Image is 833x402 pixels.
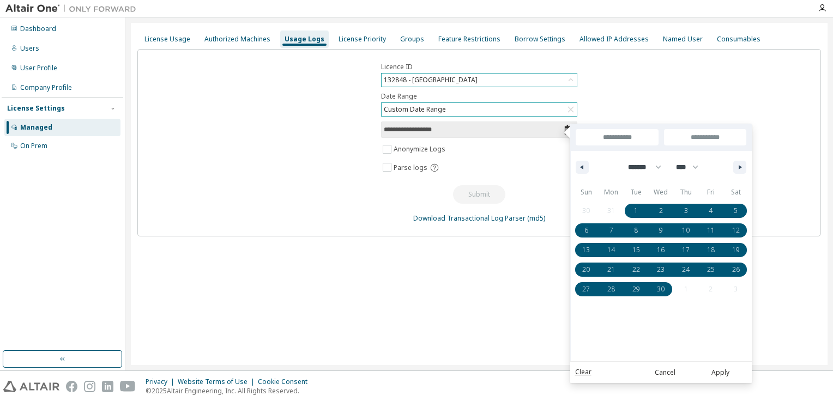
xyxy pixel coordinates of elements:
span: 17 [682,240,690,260]
span: Last Month [570,246,581,274]
span: [DATE] [570,124,581,142]
button: 4 [698,201,723,221]
span: 7 [609,221,613,240]
button: 11 [698,221,723,240]
button: 29 [624,279,649,299]
button: 17 [673,240,698,260]
div: Usage Logs [285,35,324,44]
button: 24 [673,260,698,279]
span: 29 [632,279,640,299]
div: Named User [663,35,703,44]
a: Clear [575,367,591,377]
span: This Month [570,217,581,246]
span: 23 [657,260,665,279]
div: Authorized Machines [204,35,270,44]
span: 22 [632,260,640,279]
span: 14 [607,240,615,260]
div: Allowed IP Addresses [580,35,649,44]
div: Privacy [146,377,178,386]
button: 12 [723,221,749,240]
div: Users [20,44,39,53]
button: 5 [723,201,749,221]
span: 28 [607,279,615,299]
div: Managed [20,123,52,132]
div: License Settings [7,104,65,113]
span: 24 [682,260,690,279]
span: 15 [632,240,640,260]
div: Borrow Settings [515,35,565,44]
div: Cookie Consent [258,377,314,386]
span: Last Week [570,189,581,217]
span: 3 [684,201,688,221]
button: 9 [649,221,674,240]
a: (md5) [527,214,545,223]
button: 1 [624,201,649,221]
button: 26 [723,260,749,279]
button: 28 [599,279,624,299]
span: Thu [673,184,698,201]
div: License Priority [339,35,386,44]
button: 22 [624,260,649,279]
div: 132848 - [GEOGRAPHIC_DATA] [382,74,577,87]
button: 19 [723,240,749,260]
span: 26 [732,260,740,279]
button: 16 [649,240,674,260]
span: 6 [584,221,588,240]
span: 19 [732,240,740,260]
button: 3 [673,201,698,221]
span: 10 [682,221,690,240]
a: Download Transactional Log Parser [413,214,526,223]
button: Cancel [639,367,691,378]
span: 9 [659,221,663,240]
label: Licence ID [381,63,577,71]
div: License Usage [144,35,190,44]
button: 10 [673,221,698,240]
button: 25 [698,260,723,279]
button: 6 [574,221,599,240]
div: Custom Date Range [382,103,577,116]
span: 27 [582,279,590,299]
span: 5 [734,201,738,221]
span: 16 [657,240,665,260]
span: [DATE] [570,142,581,161]
span: Tue [624,184,649,201]
div: Feature Restrictions [438,35,500,44]
span: 2 [659,201,663,221]
div: Custom Date Range [382,103,448,115]
span: 4 [709,201,713,221]
img: instagram.svg [84,381,95,392]
img: youtube.svg [120,381,136,392]
div: User Profile [20,64,57,72]
div: Dashboard [20,25,56,33]
button: 20 [574,260,599,279]
img: facebook.svg [66,381,77,392]
span: 18 [707,240,715,260]
div: Website Terms of Use [178,377,258,386]
span: 13 [582,240,590,260]
img: linkedin.svg [102,381,113,392]
p: © 2025 Altair Engineering, Inc. All Rights Reserved. [146,386,314,395]
button: 30 [649,279,674,299]
span: 20 [582,260,590,279]
span: 12 [732,221,740,240]
span: 8 [634,221,638,240]
button: Apply [695,367,747,378]
div: Company Profile [20,83,72,92]
span: 25 [707,260,715,279]
span: 11 [707,221,715,240]
button: 21 [599,260,624,279]
button: 8 [624,221,649,240]
label: Anonymize Logs [394,143,448,156]
button: 13 [574,240,599,260]
img: Altair One [5,3,142,14]
span: 1 [634,201,638,221]
div: On Prem [20,142,47,150]
div: Consumables [717,35,760,44]
button: 14 [599,240,624,260]
label: Date Range [381,92,577,101]
button: 2 [649,201,674,221]
span: Sat [723,184,749,201]
button: 23 [649,260,674,279]
span: Sun [574,184,599,201]
button: 7 [599,221,624,240]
